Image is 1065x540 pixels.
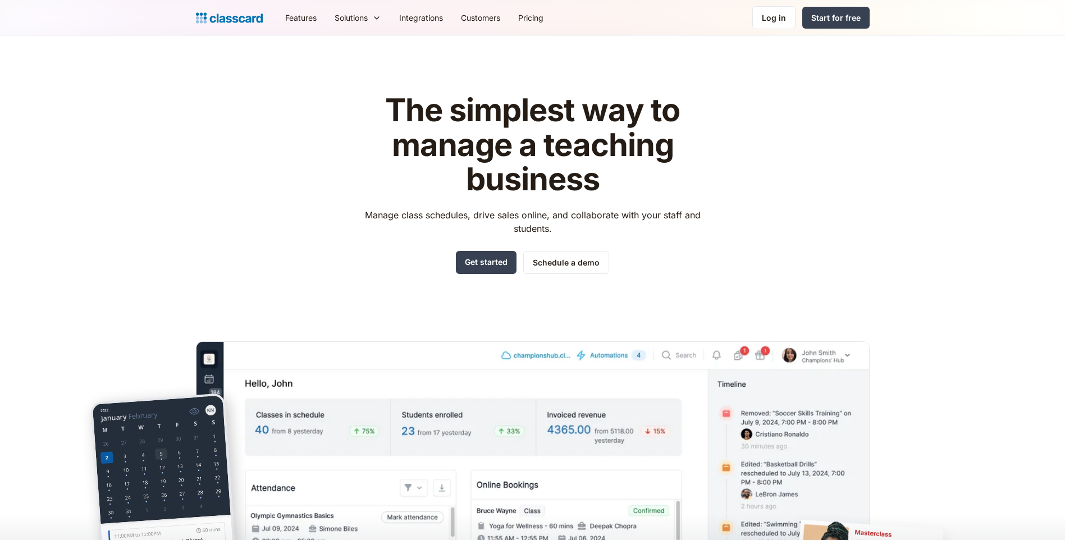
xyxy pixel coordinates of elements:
a: Customers [452,5,509,30]
a: Start for free [802,7,870,29]
a: Schedule a demo [523,251,609,274]
p: Manage class schedules, drive sales online, and collaborate with your staff and students. [354,208,711,235]
div: Solutions [335,12,368,24]
a: Integrations [390,5,452,30]
a: Get started [456,251,516,274]
a: home [196,10,263,26]
a: Pricing [509,5,552,30]
div: Solutions [326,5,390,30]
a: Features [276,5,326,30]
div: Log in [762,12,786,24]
h1: The simplest way to manage a teaching business [354,93,711,197]
a: Log in [752,6,796,29]
div: Start for free [811,12,861,24]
